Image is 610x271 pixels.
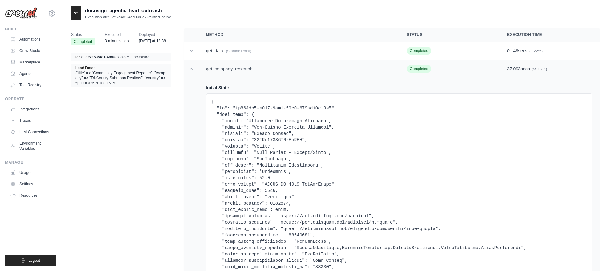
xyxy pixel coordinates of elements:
span: Logout [28,258,40,263]
a: Integrations [8,104,56,114]
td: secs [499,60,600,78]
iframe: Chat Widget [578,241,610,271]
h2: docusign_agentic_lead_outreach [85,7,171,15]
a: Automations [8,34,56,44]
span: Lead Data: [75,65,95,70]
p: Execution af296cf5-c481-4ad0-88a7-793fbc0bf9b2 [85,15,171,20]
div: Manage [5,160,56,165]
span: (Starting Point) [226,49,251,53]
td: secs [499,42,600,60]
span: Completed [407,65,431,73]
div: Operate [5,96,56,102]
span: (55.07%) [532,67,547,71]
div: Build [5,27,56,32]
td: get_data [198,42,399,60]
span: {"title" => "Community Engagement Reporter", "company" => "Tri-County Suburban Realtors", "countr... [75,70,167,86]
td: get_company_research [198,60,399,78]
th: Execution Time [499,28,600,42]
span: Resources [19,193,37,198]
a: Marketplace [8,57,56,67]
span: Executed [105,31,129,38]
th: Method [198,28,399,42]
span: Completed [71,38,95,45]
span: Id: [75,55,80,60]
time: August 22, 2025 at 18:38 CDT [139,39,166,43]
a: Agents [8,69,56,79]
span: Completed [407,47,431,55]
a: Crew Studio [8,46,56,56]
span: (0.22%) [529,49,543,53]
a: Traces [8,116,56,126]
span: af296cf5-c481-4ad0-88a7-793fbc0bf9b2 [81,55,149,60]
time: August 25, 2025 at 10:32 CDT [105,39,129,43]
span: Status [71,31,95,38]
span: 0.149 [507,48,518,53]
span: Deployed [139,31,166,38]
button: Logout [5,255,56,266]
img: Logo [5,7,37,19]
span: 37.093 [507,66,521,71]
h4: Initial State [206,84,592,91]
th: Status [399,28,499,42]
button: Resources [8,190,56,201]
a: Usage [8,168,56,178]
a: LLM Connections [8,127,56,137]
a: Tool Registry [8,80,56,90]
a: Settings [8,179,56,189]
a: Environment Variables [8,138,56,154]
